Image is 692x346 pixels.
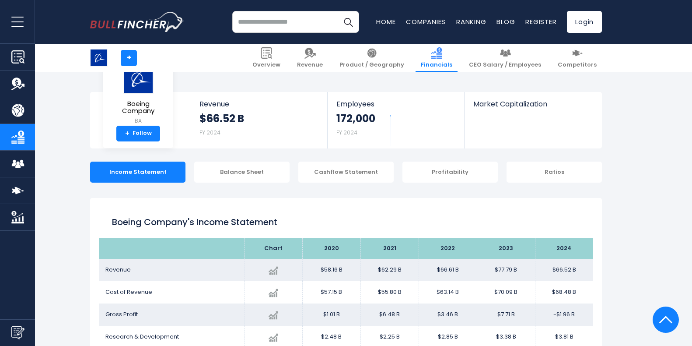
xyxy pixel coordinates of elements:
[419,238,477,259] th: 2022
[336,100,455,108] span: Employees
[336,129,357,136] small: FY 2024
[302,281,360,304] td: $57.15 B
[123,64,154,94] img: BA logo
[558,61,597,69] span: Competitors
[477,281,535,304] td: $70.09 B
[334,44,409,72] a: Product / Geography
[91,49,107,66] img: BA logo
[105,332,179,341] span: Research & Development
[199,129,220,136] small: FY 2024
[496,17,515,26] a: Blog
[302,259,360,281] td: $58.16 B
[360,281,419,304] td: $55.80 B
[473,100,592,108] span: Market Capitalization
[421,61,452,69] span: Financials
[535,281,593,304] td: $68.48 B
[464,44,546,72] a: CEO Salary / Employees
[105,288,152,296] span: Cost of Revenue
[110,100,166,115] span: Boeing Company
[525,17,556,26] a: Register
[297,61,323,69] span: Revenue
[199,100,319,108] span: Revenue
[567,11,602,33] a: Login
[292,44,328,72] a: Revenue
[469,61,541,69] span: CEO Salary / Employees
[456,17,486,26] a: Ranking
[402,162,498,183] div: Profitability
[194,162,290,183] div: Balance Sheet
[360,304,419,326] td: $6.48 B
[110,117,166,125] small: BA
[116,126,160,141] a: +Follow
[328,92,464,148] a: Employees 172,000 FY 2024
[105,310,138,318] span: Gross Profit
[465,92,601,123] a: Market Capitalization
[419,259,477,281] td: $66.61 B
[125,130,129,138] strong: +
[360,259,419,281] td: $62.29 B
[360,238,419,259] th: 2021
[552,44,602,72] a: Competitors
[191,92,328,148] a: Revenue $66.52 B FY 2024
[105,265,131,274] span: Revenue
[302,304,360,326] td: $1.01 B
[337,11,359,33] button: Search
[336,112,375,125] strong: 172,000
[477,259,535,281] td: $77.79 B
[535,304,593,326] td: -$1.96 B
[535,259,593,281] td: $66.52 B
[244,238,302,259] th: Chart
[90,162,185,183] div: Income Statement
[298,162,394,183] div: Cashflow Statement
[302,238,360,259] th: 2020
[419,304,477,326] td: $3.46 B
[199,112,244,125] strong: $66.52 B
[477,304,535,326] td: $7.71 B
[121,50,137,66] a: +
[339,61,404,69] span: Product / Geography
[507,162,602,183] div: Ratios
[535,238,593,259] th: 2024
[477,238,535,259] th: 2023
[419,281,477,304] td: $63.14 B
[90,12,184,32] img: bullfincher logo
[110,64,167,126] a: Boeing Company BA
[416,44,458,72] a: Financials
[90,12,184,32] a: Go to homepage
[252,61,280,69] span: Overview
[112,215,580,229] h1: Boeing Company's Income Statement
[247,44,286,72] a: Overview
[406,17,446,26] a: Companies
[376,17,395,26] a: Home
